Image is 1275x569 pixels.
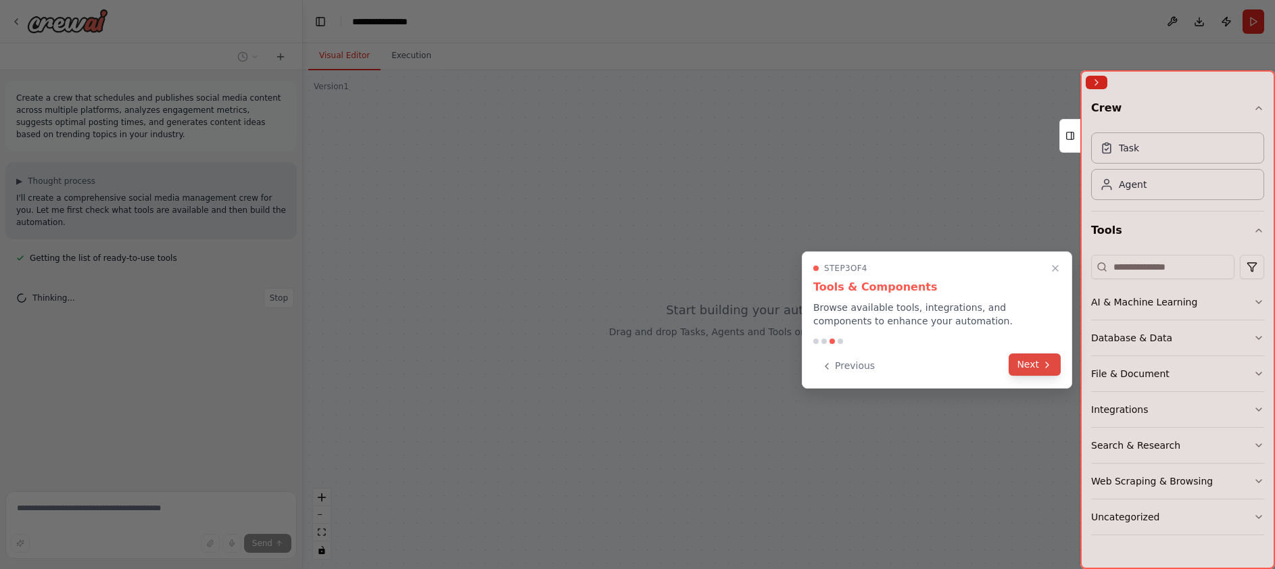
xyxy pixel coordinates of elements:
span: Step 3 of 4 [824,263,867,274]
button: Close walkthrough [1047,260,1063,276]
p: Browse available tools, integrations, and components to enhance your automation. [813,301,1061,328]
button: Previous [813,355,883,377]
button: Hide left sidebar [311,12,330,31]
h3: Tools & Components [813,279,1061,295]
button: Next [1009,353,1061,376]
